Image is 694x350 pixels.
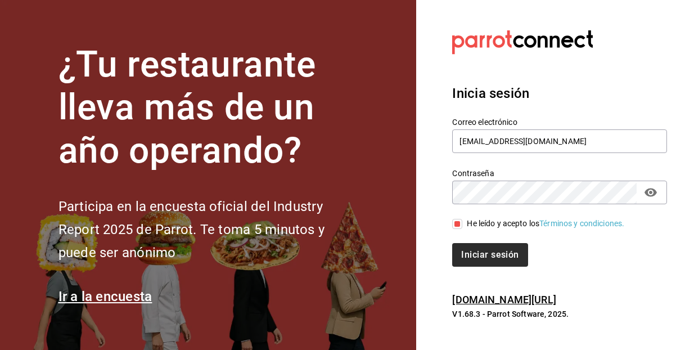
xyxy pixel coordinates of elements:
a: Términos y condiciones. [539,219,624,228]
div: He leído y acepto los [467,218,624,230]
button: Iniciar sesión [452,243,528,267]
label: Correo electrónico [452,118,667,125]
h3: Inicia sesión [452,83,667,104]
input: Ingresa tu correo electrónico [452,129,667,153]
a: Ir a la encuesta [58,289,152,304]
button: passwordField [641,183,660,202]
h1: ¿Tu restaurante lleva más de un año operando? [58,43,362,173]
h2: Participa en la encuesta oficial del Industry Report 2025 de Parrot. Te toma 5 minutos y puede se... [58,195,362,264]
label: Contraseña [452,169,667,177]
a: [DOMAIN_NAME][URL] [452,294,556,306]
p: V1.68.3 - Parrot Software, 2025. [452,308,667,320]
